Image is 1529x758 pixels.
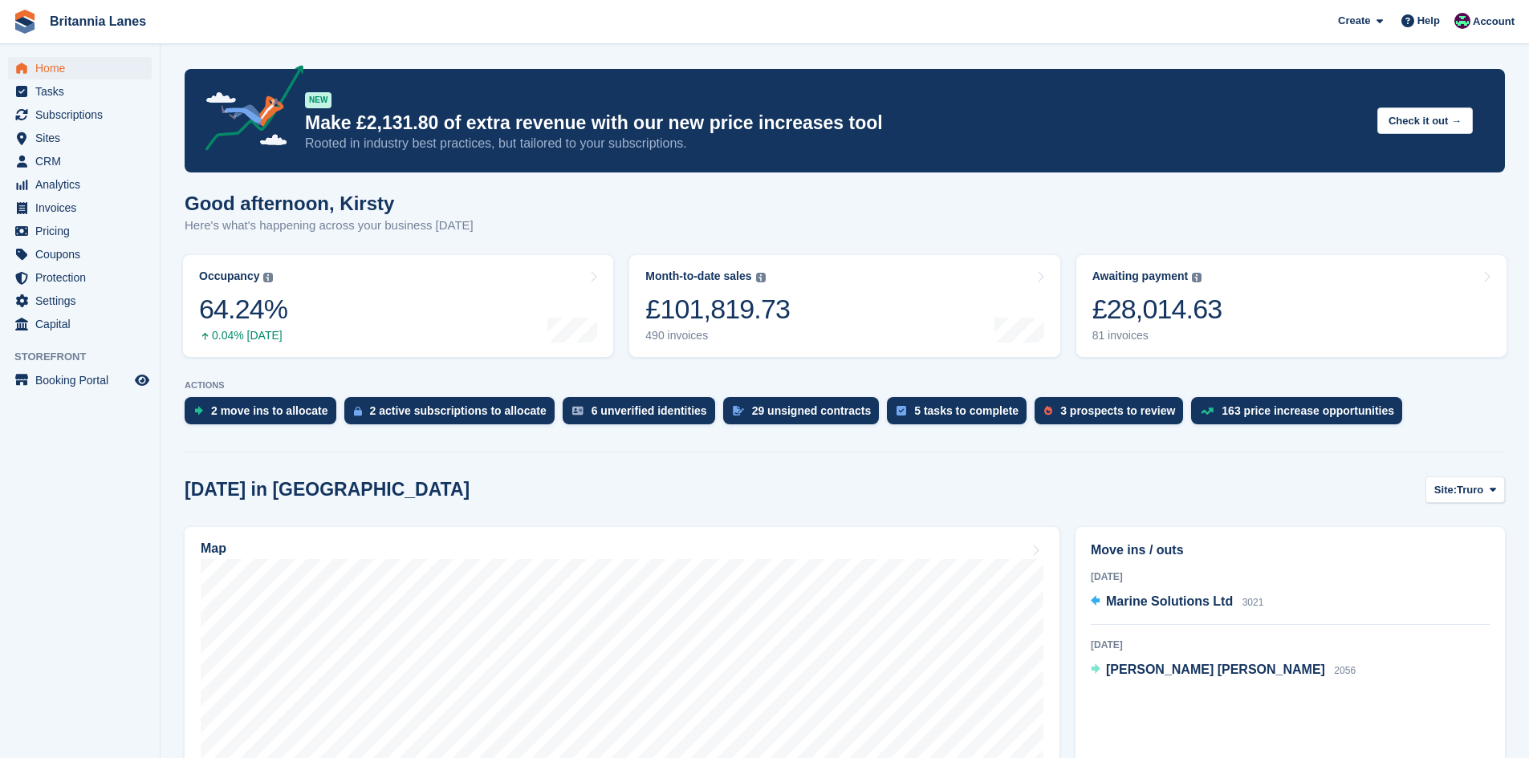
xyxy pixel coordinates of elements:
[305,111,1364,135] p: Make £2,131.80 of extra revenue with our new price increases tool
[733,406,744,415] img: contract_signature_icon-13c848040528278c33f63329250d36e43548de30e8caae1d1a13099fd9432cc5.svg
[1106,663,1325,676] span: [PERSON_NAME] [PERSON_NAME]
[1091,592,1263,613] a: Marine Solutions Ltd 3021
[592,404,707,417] div: 6 unverified identities
[35,103,132,126] span: Subscriptions
[1091,660,1356,681] a: [PERSON_NAME] [PERSON_NAME] 2056
[1222,404,1394,417] div: 163 price increase opportunities
[1454,13,1470,29] img: Kirsty Miles
[35,220,132,242] span: Pricing
[199,293,287,326] div: 64.24%
[192,65,304,156] img: price-adjustments-announcement-icon-8257ccfd72463d97f412b2fc003d46551f7dbcb40ab6d574587a9cd5c0d94...
[1192,273,1202,282] img: icon-info-grey-7440780725fd019a000dd9b08b2336e03edf1995a4989e88bcd33f0948082b44.svg
[185,380,1505,391] p: ACTIONS
[305,135,1364,152] p: Rooted in industry best practices, but tailored to your subscriptions.
[8,243,152,266] a: menu
[199,329,287,343] div: 0.04% [DATE]
[752,404,872,417] div: 29 unsigned contracts
[887,397,1035,432] a: 5 tasks to complete
[563,397,723,432] a: 6 unverified identities
[1425,476,1505,503] button: Site: Truro
[35,313,132,335] span: Capital
[194,406,203,415] img: move_ins_to_allocate_icon-fdf77a2bb77ea45bf5b3d319d69a93e2d87916cf1d5bf7949dd705db3b84f3ca.svg
[35,80,132,103] span: Tasks
[35,369,132,391] span: Booking Portal
[35,266,132,289] span: Protection
[132,371,152,390] a: Preview store
[1044,406,1052,415] img: prospect-51fa495bee0391a8d652442698ab0144808aea92771e9ea1ae160a38d050c398.svg
[8,57,152,79] a: menu
[1338,13,1370,29] span: Create
[8,80,152,103] a: menu
[354,406,362,416] img: active_subscription_to_allocate_icon-d502201f5373d7db506a760aba3b589e785aa758c864c3986d89f69b8ff3...
[8,197,152,219] a: menu
[1191,397,1410,432] a: 163 price increase opportunities
[185,193,474,214] h1: Good afternoon, Kirsty
[35,290,132,312] span: Settings
[199,270,259,283] div: Occupancy
[645,270,751,283] div: Month-to-date sales
[1473,14,1515,30] span: Account
[13,10,37,34] img: stora-icon-8386f47178a22dfd0bd8f6a31ec36ba5ce8667c1dd55bd0f319d3a0aa187defe.svg
[185,479,470,501] h2: [DATE] in [GEOGRAPHIC_DATA]
[1417,13,1440,29] span: Help
[1092,329,1222,343] div: 81 invoices
[8,127,152,149] a: menu
[35,127,132,149] span: Sites
[1242,597,1264,608] span: 3021
[344,397,563,432] a: 2 active subscriptions to allocate
[35,57,132,79] span: Home
[183,255,613,357] a: Occupancy 64.24% 0.04% [DATE]
[1092,270,1189,283] div: Awaiting payment
[14,349,160,365] span: Storefront
[1457,482,1483,498] span: Truro
[8,369,152,391] a: menu
[185,397,344,432] a: 2 move ins to allocate
[723,397,888,432] a: 29 unsigned contracts
[8,150,152,172] a: menu
[35,173,132,196] span: Analytics
[1035,397,1191,432] a: 3 prospects to review
[1106,594,1233,608] span: Marine Solutions Ltd
[370,404,547,417] div: 2 active subscriptions to allocate
[8,220,152,242] a: menu
[629,255,1059,357] a: Month-to-date sales £101,819.73 490 invoices
[1334,665,1356,676] span: 2056
[1091,638,1490,652] div: [DATE]
[305,92,331,108] div: NEW
[211,404,328,417] div: 2 move ins to allocate
[897,406,906,415] img: task-75834270c22a3079a89374b754ae025e5fb1db73e45f91037f5363f120a921f8.svg
[8,173,152,196] a: menu
[263,273,273,282] img: icon-info-grey-7440780725fd019a000dd9b08b2336e03edf1995a4989e88bcd33f0948082b44.svg
[185,217,474,235] p: Here's what's happening across your business [DATE]
[1092,293,1222,326] div: £28,014.63
[35,197,132,219] span: Invoices
[1091,541,1490,560] h2: Move ins / outs
[1076,255,1507,357] a: Awaiting payment £28,014.63 81 invoices
[201,541,226,556] h2: Map
[1377,107,1473,134] button: Check it out →
[43,8,152,34] a: Britannia Lanes
[572,406,584,415] img: verify_identity-adf6edd0f0f0b5bbfe63781bf79b02c33cf7c696d77639b501bdc392416b5a36.svg
[645,329,790,343] div: 490 invoices
[1091,570,1490,584] div: [DATE]
[645,293,790,326] div: £101,819.73
[756,273,766,282] img: icon-info-grey-7440780725fd019a000dd9b08b2336e03edf1995a4989e88bcd33f0948082b44.svg
[8,266,152,289] a: menu
[1201,407,1214,415] img: price_increase_opportunities-93ffe204e8149a01c8c9dc8f82e8f89637d9d84a8eef4429ea346261dce0b2c0.svg
[35,150,132,172] span: CRM
[35,243,132,266] span: Coupons
[8,313,152,335] a: menu
[1434,482,1457,498] span: Site:
[914,404,1019,417] div: 5 tasks to complete
[1060,404,1175,417] div: 3 prospects to review
[8,103,152,126] a: menu
[8,290,152,312] a: menu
